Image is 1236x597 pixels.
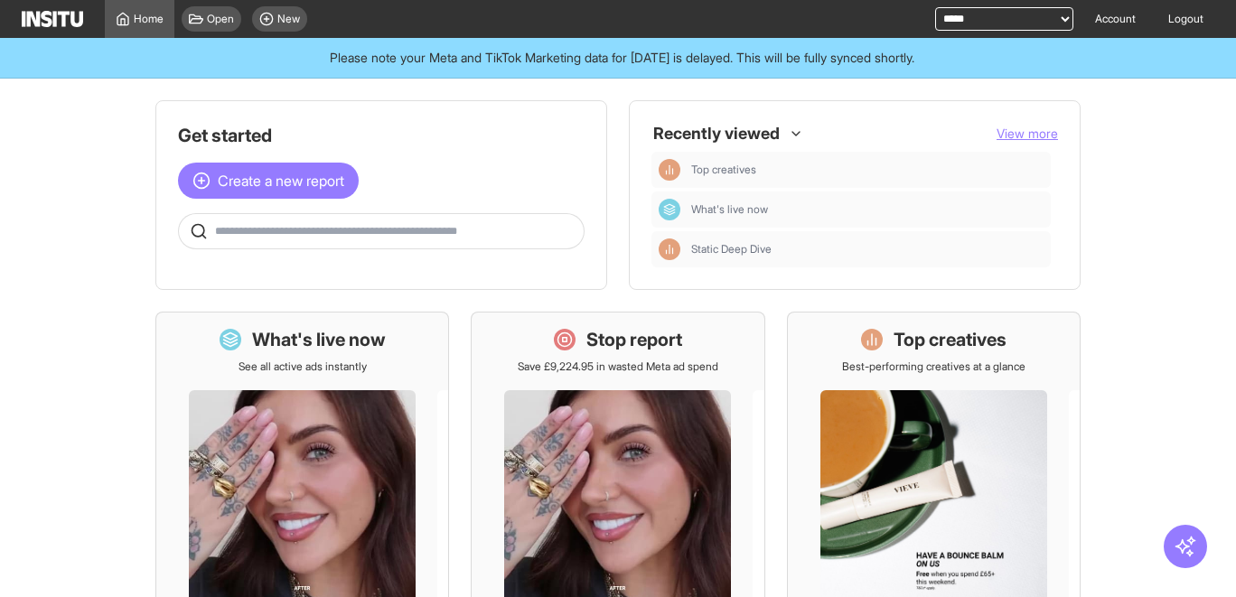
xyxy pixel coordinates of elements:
span: Static Deep Dive [691,242,772,257]
span: Please note your Meta and TikTok Marketing data for [DATE] is delayed. This will be fully synced ... [330,49,914,67]
button: View more [997,125,1058,143]
p: See all active ads instantly [239,359,367,374]
span: What's live now [691,202,768,217]
span: Create a new report [218,170,344,191]
span: Home [134,12,164,26]
span: New [277,12,300,26]
h1: What's live now [252,327,386,352]
img: Logo [22,11,83,27]
span: Top creatives [691,163,756,177]
button: Create a new report [178,163,359,199]
p: Save £9,224.95 in wasted Meta ad spend [518,359,718,374]
span: View more [997,126,1058,141]
div: Insights [659,238,680,260]
span: Top creatives [691,163,1044,177]
h1: Get started [178,123,585,148]
div: Insights [659,159,680,181]
div: Dashboard [659,199,680,220]
span: Open [207,12,234,26]
h1: Stop report [586,327,682,352]
h1: Top creatives [894,327,1007,352]
p: Best-performing creatives at a glance [842,359,1025,374]
span: What's live now [691,202,1044,217]
span: Static Deep Dive [691,242,1044,257]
